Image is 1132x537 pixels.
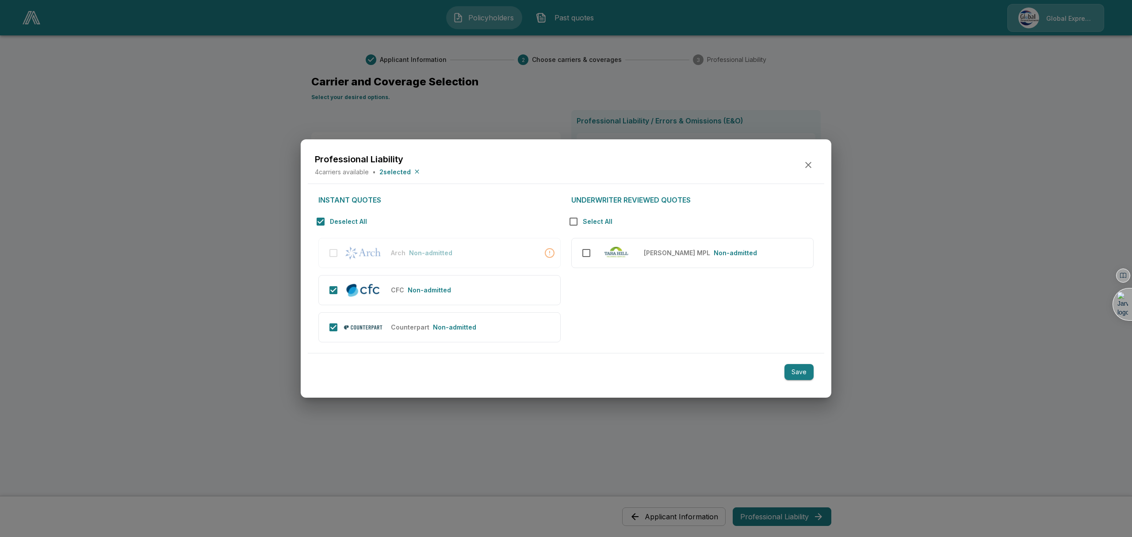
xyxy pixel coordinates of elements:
[433,322,476,332] p: Non-admitted
[409,248,452,257] p: Non-admitted
[583,217,612,226] p: Select All
[544,248,555,258] div: • The selected NAICS code is not within Arch's preferred industries.
[644,248,710,257] p: Tara Hill MPL
[391,322,429,332] p: Counterpart
[379,167,411,176] p: 2 selected
[784,364,814,380] button: Save
[330,217,367,226] p: Deselect All
[408,285,451,295] p: Non-admitted
[315,167,369,176] p: 4 carriers available
[315,153,421,165] h5: Professional Liability
[571,195,814,205] p: Underwriter Reviewed Quotes
[343,320,384,334] img: Counterpart
[391,248,405,257] p: Arch
[714,248,757,257] p: Non-admitted
[372,167,376,176] p: •
[596,245,637,260] img: Tara Hill MPL
[343,245,384,261] img: Arch
[318,195,561,205] p: Instant Quotes
[343,282,384,298] img: CFC
[391,285,404,295] p: CFC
